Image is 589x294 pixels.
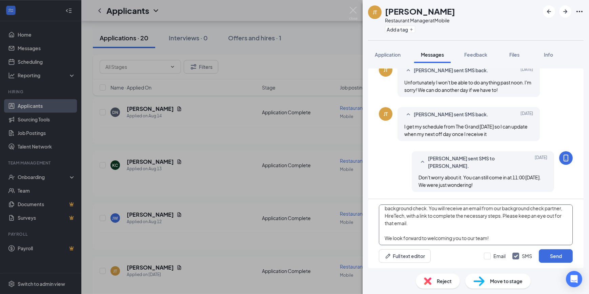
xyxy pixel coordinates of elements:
span: Application [375,52,401,58]
svg: SmallChevronUp [404,111,412,119]
button: ArrowLeftNew [543,5,555,18]
span: [PERSON_NAME] sent SMS back. [414,66,488,75]
div: Restaurant Manager at Mobile [385,17,455,24]
span: Don't worry about it. You can still come in at 11:00 [DATE]. We were just wondering! [419,174,541,188]
span: Messages [421,52,444,58]
span: [PERSON_NAME] sent SMS to [PERSON_NAME]. [428,155,517,170]
span: [DATE] [535,155,547,170]
span: Info [544,52,553,58]
div: Open Intercom Messenger [566,271,582,287]
span: Feedback [464,52,487,58]
svg: SmallChevronUp [419,158,427,166]
span: [DATE] [521,66,533,75]
span: Reject [437,277,452,285]
div: JT [384,66,388,73]
span: Unfortunately I won't be able to do anything past noon. I'm sorry! We can do another day if we ha... [404,79,531,93]
span: Move to stage [490,277,523,285]
button: ArrowRight [559,5,571,18]
svg: ArrowRight [561,7,569,16]
svg: Pen [385,253,391,259]
svg: Plus [409,27,413,32]
svg: ArrowLeftNew [545,7,553,16]
svg: SmallChevronUp [404,66,412,75]
svg: Ellipses [575,7,584,16]
span: [DATE] [521,111,533,119]
button: PlusAdd a tag [385,26,415,33]
button: Send [539,249,573,263]
span: [PERSON_NAME] sent SMS back. [414,111,488,119]
div: JT [384,111,388,117]
span: Files [509,52,520,58]
div: JT [373,9,377,16]
textarea: Good morning [PERSON_NAME], we are pleased to inform you that we would like to offer you a positi... [379,204,573,245]
svg: MobileSms [562,154,570,162]
span: I get my schedule from The Grand [DATE] so I can update when my next off day once I receive it [404,123,528,137]
button: Full text editorPen [379,249,431,263]
h1: [PERSON_NAME] [385,5,455,17]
